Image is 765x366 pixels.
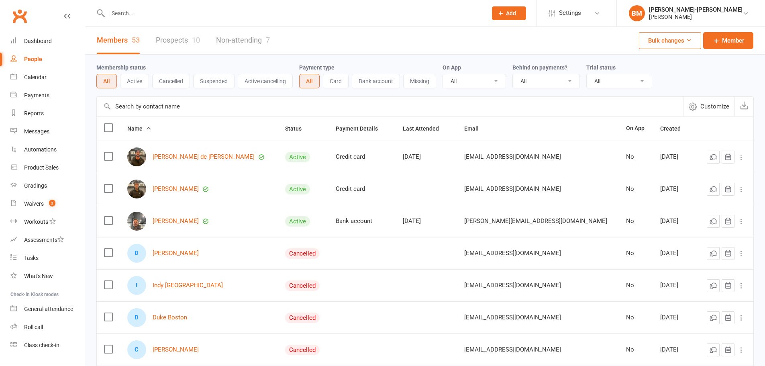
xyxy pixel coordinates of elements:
span: Last Attended [403,125,448,132]
div: No [626,282,645,289]
div: No [626,314,645,321]
div: Reports [24,110,44,117]
a: Waivers 2 [10,195,85,213]
a: Reports [10,104,85,123]
button: Email [464,124,488,133]
div: Workouts [24,219,48,225]
div: [DATE] [660,250,691,257]
a: [PERSON_NAME] [153,346,199,353]
span: Settings [559,4,581,22]
button: Bulk changes [639,32,701,49]
a: Workouts [10,213,85,231]
a: Product Sales [10,159,85,177]
div: [DATE] [660,153,691,160]
div: Gradings [24,182,47,189]
div: Cancelled [285,345,320,355]
div: Payments [24,92,49,98]
div: [DATE] [660,282,691,289]
div: Calendar [24,74,47,80]
div: I [127,276,146,295]
a: Members53 [97,27,140,54]
button: Status [285,124,310,133]
button: Suspended [193,74,235,88]
div: BM [629,5,645,21]
button: Created [660,124,690,133]
a: Member [703,32,753,49]
a: What's New [10,267,85,285]
button: Card [323,74,349,88]
div: Cancelled [285,280,320,291]
input: Search by contact name [97,97,683,116]
span: [PERSON_NAME][EMAIL_ADDRESS][DOMAIN_NAME] [464,213,607,229]
label: Trial status [586,64,616,71]
div: Roll call [24,324,43,330]
div: Bank account [336,218,389,225]
button: Payment Details [336,124,387,133]
a: Non-attending7 [216,27,270,54]
a: [PERSON_NAME] [153,186,199,192]
div: [DATE] [660,186,691,192]
label: Payment type [299,64,335,71]
div: [DATE] [660,218,691,225]
a: Dashboard [10,32,85,50]
div: Cancelled [285,313,320,323]
div: [DATE] [660,346,691,353]
span: 2 [49,200,55,207]
a: [PERSON_NAME] [153,218,199,225]
div: Product Sales [24,164,59,171]
div: D [127,244,146,263]
div: No [626,153,645,160]
div: C [127,340,146,359]
a: Calendar [10,68,85,86]
div: [PERSON_NAME] [649,13,743,20]
div: No [626,250,645,257]
div: Active [285,184,310,194]
a: Automations [10,141,85,159]
span: [EMAIL_ADDRESS][DOMAIN_NAME] [464,278,561,293]
div: No [626,346,645,353]
div: Assessments [24,237,64,243]
div: Credit card [336,153,389,160]
button: Add [492,6,526,20]
div: People [24,56,42,62]
div: Tasks [24,255,39,261]
div: Active [285,216,310,227]
span: Member [722,36,744,45]
a: Gradings [10,177,85,195]
button: Customize [683,97,734,116]
label: Behind on payments? [512,64,567,71]
button: Active cancelling [238,74,293,88]
div: No [626,218,645,225]
span: Customize [700,102,729,111]
div: [PERSON_NAME]-[PERSON_NAME] [649,6,743,13]
span: [EMAIL_ADDRESS][DOMAIN_NAME] [464,310,561,325]
button: Bank account [352,74,400,88]
div: What's New [24,273,53,279]
div: 53 [132,36,140,44]
input: Search... [106,8,481,19]
a: Indy [GEOGRAPHIC_DATA] [153,282,223,289]
a: Roll call [10,318,85,336]
a: [PERSON_NAME] de [PERSON_NAME] [153,153,255,160]
span: Add [506,10,516,16]
a: Payments [10,86,85,104]
div: Class check-in [24,342,59,348]
div: D [127,308,146,327]
div: Credit card [336,186,389,192]
button: Cancelled [152,74,190,88]
span: Payment Details [336,125,387,132]
span: Name [127,125,151,132]
button: All [96,74,117,88]
div: Messages [24,128,49,135]
button: Last Attended [403,124,448,133]
div: 7 [266,36,270,44]
div: No [626,186,645,192]
div: General attendance [24,306,73,312]
a: Messages [10,123,85,141]
span: Email [464,125,488,132]
div: [DATE] [660,314,691,321]
div: Waivers [24,200,44,207]
span: Created [660,125,690,132]
div: Automations [24,146,57,153]
span: [EMAIL_ADDRESS][DOMAIN_NAME] [464,149,561,164]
